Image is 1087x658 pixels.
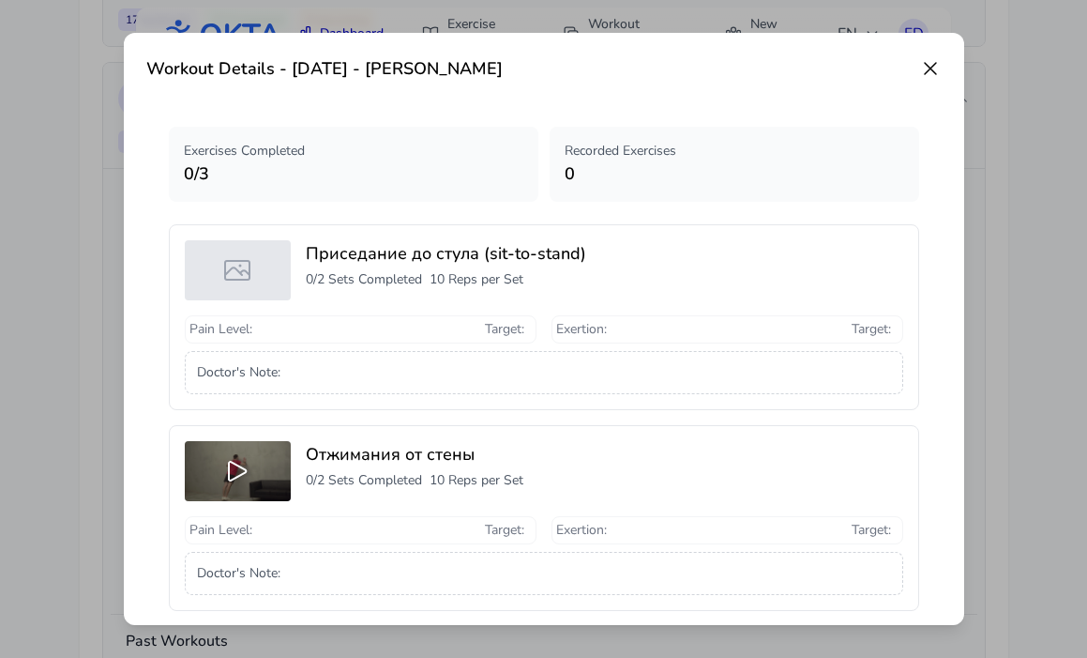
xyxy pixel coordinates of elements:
span: Exertion : [556,521,607,540]
p: Exercises Completed [184,142,523,161]
p: 0 / 2 Sets Completed [306,471,422,490]
p: 0 / 3 [184,161,523,187]
span: Pain Level : [189,521,252,540]
span: Target : [852,320,891,339]
span: Pain Level : [189,320,252,339]
p: 0 [565,161,904,187]
span: Target : [485,320,524,339]
span: Target : [485,521,524,540]
p: Recorded Exercises [565,142,904,161]
h3: Отжимания от стены [306,441,902,467]
span: Target : [852,521,891,540]
p: 10 Reps per Set [430,270,523,289]
span: Exertion : [556,320,607,339]
h3: Workout Details - [DATE] - [PERSON_NAME] [146,55,503,82]
div: Doctor's Note : [185,351,903,394]
p: 0 / 2 Sets Completed [306,270,422,289]
div: Doctor's Note : [185,552,903,595]
p: 10 Reps per Set [430,471,523,490]
h3: Приседание до стула (sit-to-stand) [306,240,902,267]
